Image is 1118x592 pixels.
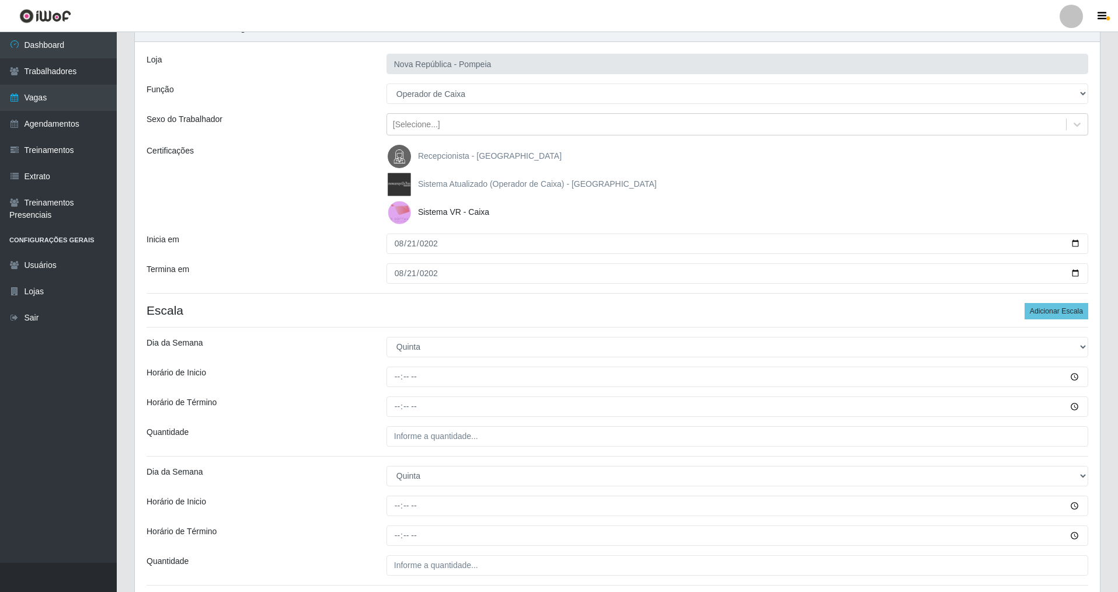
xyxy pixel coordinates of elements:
[147,234,179,246] label: Inicia em
[147,426,189,438] label: Quantidade
[147,145,194,157] label: Certificações
[386,555,1088,576] input: Informe a quantidade...
[147,83,174,96] label: Função
[418,207,489,217] span: Sistema VR - Caixa
[147,367,206,379] label: Horário de Inicio
[147,54,162,66] label: Loja
[1025,303,1088,319] button: Adicionar Escala
[147,303,1088,318] h4: Escala
[147,263,189,276] label: Termina em
[19,9,71,23] img: CoreUI Logo
[147,337,203,349] label: Dia da Semana
[388,145,416,168] img: Recepcionista - Nova República
[147,396,217,409] label: Horário de Término
[388,201,416,224] img: Sistema VR - Caixa
[418,179,657,189] span: Sistema Atualizado (Operador de Caixa) - [GEOGRAPHIC_DATA]
[388,173,416,196] img: Sistema Atualizado (Operador de Caixa) - Nova Republica
[386,263,1088,284] input: 00/00/0000
[147,525,217,538] label: Horário de Término
[393,119,440,131] div: [Selecione...]
[386,496,1088,516] input: 00:00
[147,113,222,126] label: Sexo do Trabalhador
[386,426,1088,447] input: Informe a quantidade...
[418,151,562,161] span: Recepcionista - [GEOGRAPHIC_DATA]
[386,396,1088,417] input: 00:00
[147,555,189,567] label: Quantidade
[147,496,206,508] label: Horário de Inicio
[386,525,1088,546] input: 00:00
[147,466,203,478] label: Dia da Semana
[386,367,1088,387] input: 00:00
[386,234,1088,254] input: 00/00/0000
